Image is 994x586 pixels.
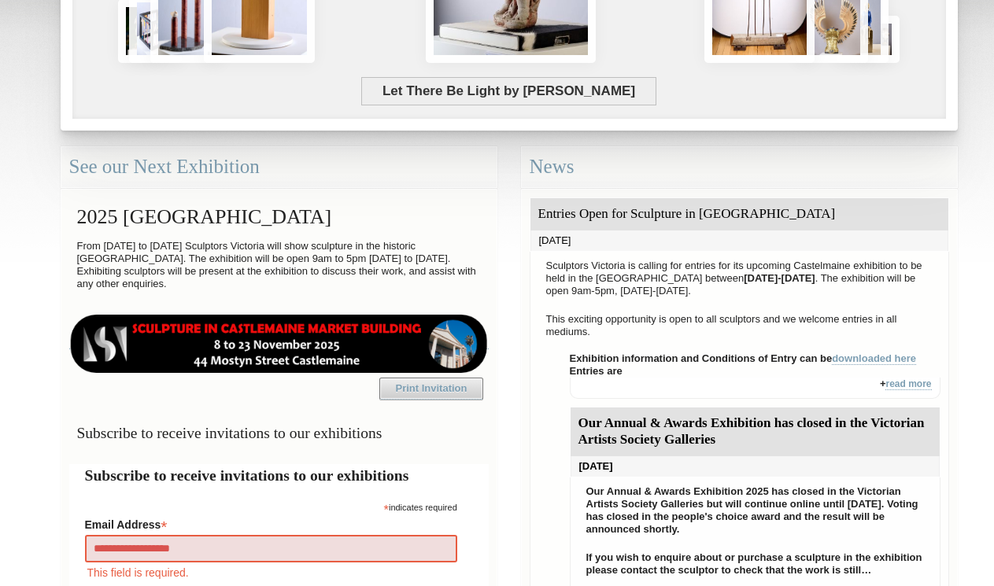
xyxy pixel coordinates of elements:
span: Let There Be Light by [PERSON_NAME] [361,77,656,105]
div: + [570,378,940,399]
h2: Subscribe to receive invitations to our exhibitions [85,464,473,487]
div: News [521,146,958,188]
p: If you wish to enquire about or purchase a sculpture in the exhibition please contact the sculpto... [578,547,932,580]
p: Our Annual & Awards Exhibition 2025 has closed in the Victorian Artists Society Galleries but wil... [578,481,932,540]
div: [DATE] [530,230,948,251]
a: read more [885,378,931,390]
div: Entries Open for Sculpture in [GEOGRAPHIC_DATA] [530,198,948,230]
h2: 2025 [GEOGRAPHIC_DATA] [69,197,489,236]
p: From [DATE] to [DATE] Sculptors Victoria will show sculpture in the historic [GEOGRAPHIC_DATA]. T... [69,236,489,294]
img: castlemaine-ldrbd25v2.png [69,315,489,373]
p: This exciting opportunity is open to all sculptors and we welcome entries in all mediums. [538,309,940,342]
div: indicates required [85,499,457,514]
div: See our Next Exhibition [61,146,497,188]
label: Email Address [85,514,457,533]
strong: Exhibition information and Conditions of Entry can be [570,352,917,365]
div: This field is required. [85,564,457,581]
h3: Subscribe to receive invitations to our exhibitions [69,418,489,448]
a: downloaded here [832,352,916,365]
div: Our Annual & Awards Exhibition has closed in the Victorian Artists Society Galleries [571,407,940,456]
div: [DATE] [571,456,940,477]
a: Print Invitation [379,378,483,400]
strong: [DATE]-[DATE] [744,272,815,284]
p: Sculptors Victoria is calling for entries for its upcoming Castelmaine exhibition to be held in t... [538,256,940,301]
